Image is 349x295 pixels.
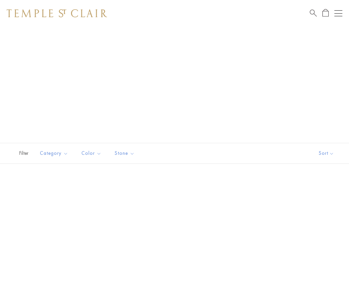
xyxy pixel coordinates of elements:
[111,149,140,157] span: Stone
[7,9,107,17] img: Temple St. Clair
[334,9,342,17] button: Open navigation
[35,146,73,161] button: Category
[76,146,106,161] button: Color
[310,9,317,17] a: Search
[78,149,106,157] span: Color
[322,9,329,17] a: Open Shopping Bag
[37,149,73,157] span: Category
[304,143,349,163] button: Show sort by
[110,146,140,161] button: Stone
